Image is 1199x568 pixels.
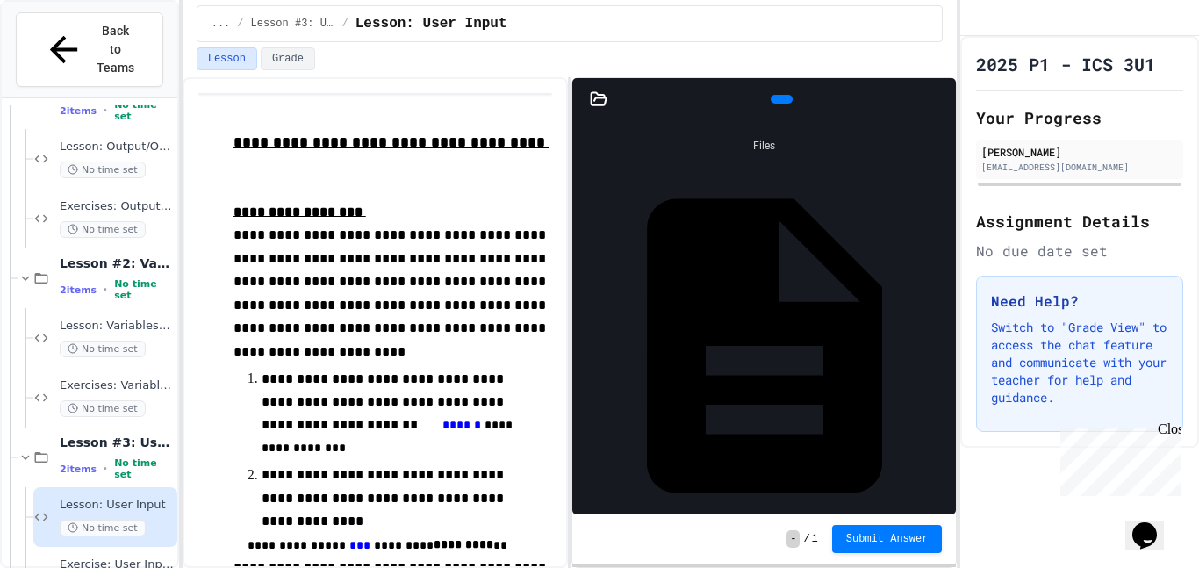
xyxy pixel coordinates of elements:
[581,129,947,162] div: Files
[251,17,335,31] span: Lesson #3: User Input
[114,278,174,301] span: No time set
[60,520,146,536] span: No time set
[786,530,800,548] span: -
[197,47,257,70] button: Lesson
[846,532,929,546] span: Submit Answer
[237,17,243,31] span: /
[60,319,174,334] span: Lesson: Variables & Data Types
[60,255,174,271] span: Lesson #2: Variables & Data Types
[60,341,146,357] span: No time set
[60,464,97,475] span: 2 items
[60,400,146,417] span: No time set
[832,525,943,553] button: Submit Answer
[60,140,174,155] span: Lesson: Output/Output Formatting
[976,52,1155,76] h1: 2025 P1 - ICS 3U1
[212,17,231,31] span: ...
[114,457,174,480] span: No time set
[991,291,1168,312] h3: Need Help?
[1125,498,1181,550] iframe: chat widget
[976,105,1183,130] h2: Your Progress
[60,105,97,117] span: 2 items
[60,221,146,238] span: No time set
[114,99,174,122] span: No time set
[60,435,174,450] span: Lesson #3: User Input
[104,104,107,118] span: •
[981,144,1178,160] div: [PERSON_NAME]
[812,532,818,546] span: 1
[95,22,136,77] span: Back to Teams
[60,498,174,513] span: Lesson: User Input
[7,7,121,111] div: Chat with us now!Close
[16,12,163,87] button: Back to Teams
[60,199,174,214] span: Exercises: Output/Output Formatting
[60,162,146,178] span: No time set
[976,209,1183,234] h2: Assignment Details
[981,161,1178,174] div: [EMAIL_ADDRESS][DOMAIN_NAME]
[1053,421,1181,496] iframe: chat widget
[60,284,97,296] span: 2 items
[60,378,174,393] span: Exercises: Variables & Data Types
[104,462,107,476] span: •
[261,47,315,70] button: Grade
[976,241,1183,262] div: No due date set
[803,532,809,546] span: /
[991,319,1168,406] p: Switch to "Grade View" to access the chat feature and communicate with your teacher for help and ...
[342,17,348,31] span: /
[355,13,507,34] span: Lesson: User Input
[104,283,107,297] span: •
